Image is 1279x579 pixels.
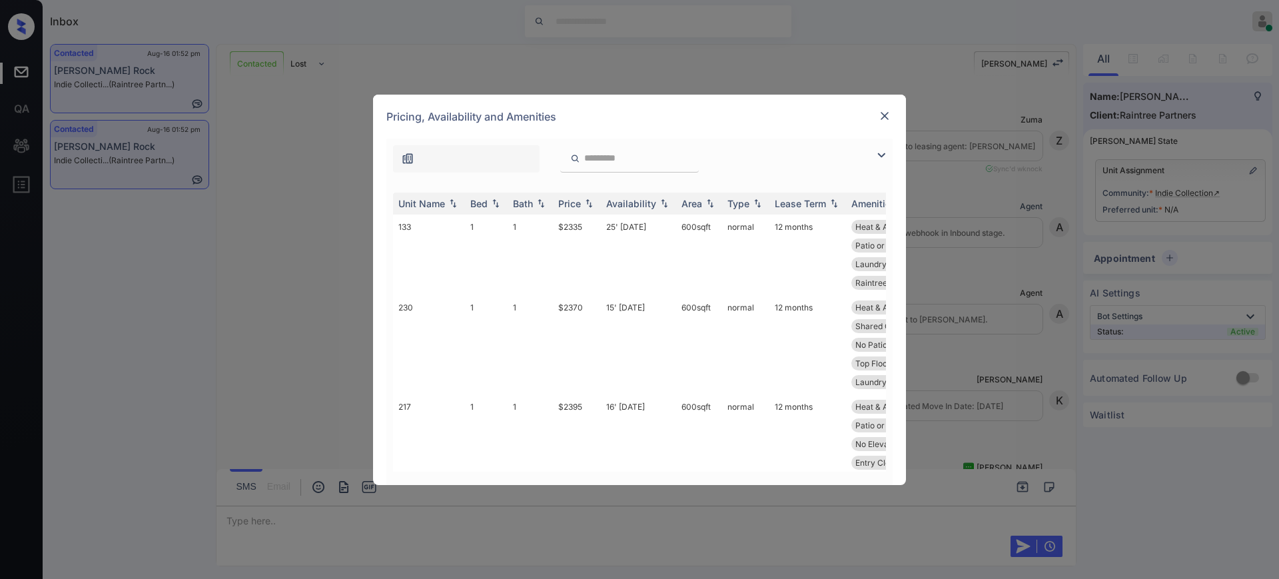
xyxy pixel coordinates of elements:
[855,402,921,412] span: Heat & Air Cond...
[878,109,891,123] img: close
[553,394,601,494] td: $2395
[534,199,548,208] img: sorting
[582,199,596,208] img: sorting
[855,439,922,449] span: No Elevator Acc...
[513,198,533,209] div: Bath
[855,222,921,232] span: Heat & Air Cond...
[855,420,919,430] span: Patio or Balcon...
[489,199,502,208] img: sorting
[465,394,508,494] td: 1
[681,198,702,209] div: Area
[855,278,961,288] span: Raintree [MEDICAL_DATA]...
[769,215,846,295] td: 12 months
[446,199,460,208] img: sorting
[570,153,580,165] img: icon-zuma
[751,199,764,208] img: sorting
[727,198,749,209] div: Type
[873,147,889,163] img: icon-zuma
[470,198,488,209] div: Bed
[508,394,553,494] td: 1
[606,198,656,209] div: Availability
[855,377,927,387] span: Laundry Room Pr...
[398,198,445,209] div: Unit Name
[401,152,414,165] img: icon-zuma
[465,215,508,295] td: 1
[703,199,717,208] img: sorting
[855,458,901,468] span: Entry Closet
[855,358,891,368] span: Top Floor
[855,340,971,350] span: No Patio or [MEDICAL_DATA]...
[553,215,601,295] td: $2335
[393,215,465,295] td: 133
[553,295,601,394] td: $2370
[676,295,722,394] td: 600 sqft
[465,295,508,394] td: 1
[393,394,465,494] td: 217
[722,215,769,295] td: normal
[775,198,826,209] div: Lease Term
[851,198,896,209] div: Amenities
[855,302,921,312] span: Heat & Air Cond...
[657,199,671,208] img: sorting
[722,295,769,394] td: normal
[601,394,676,494] td: 16' [DATE]
[373,95,906,139] div: Pricing, Availability and Amenities
[508,215,553,295] td: 1
[601,295,676,394] td: 15' [DATE]
[722,394,769,494] td: normal
[601,215,676,295] td: 25' [DATE]
[676,394,722,494] td: 600 sqft
[393,295,465,394] td: 230
[827,199,841,208] img: sorting
[558,198,581,209] div: Price
[855,259,911,269] span: Laundry Room
[769,394,846,494] td: 12 months
[676,215,722,295] td: 600 sqft
[855,321,913,331] span: Shared Garage
[769,295,846,394] td: 12 months
[508,295,553,394] td: 1
[855,241,919,251] span: Patio or Balcon...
